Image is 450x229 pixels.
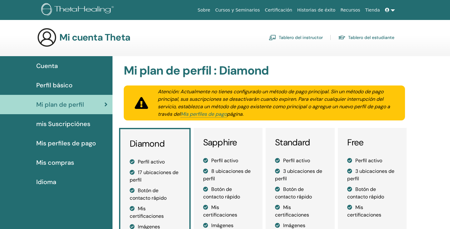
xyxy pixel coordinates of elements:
[36,100,84,109] span: Mi plan de perfil
[275,157,325,164] li: Perfil activo
[347,204,397,219] li: Mis certificaciones
[130,187,180,202] li: Botón de contacto rápido
[275,168,325,183] li: 3 ubicaciones de perfil
[36,177,56,187] span: Idioma
[203,168,253,183] li: 8 ubicaciones de perfil
[203,186,253,201] li: Botón de contacto rápido
[347,186,397,201] li: Botón de contacto rápido
[150,88,401,118] div: Atención: Actualmente no tienes configurado un método de pago principal. Sin un método de pago pr...
[130,158,180,166] li: Perfil activo
[269,32,323,42] a: Tablero del instructor
[36,139,96,148] span: Mis perfiles de pago
[59,32,130,43] h3: Mi cuenta Theta
[195,4,212,16] a: Sobre
[213,4,262,16] a: Cursos y Seminarios
[275,186,325,201] li: Botón de contacto rápido
[262,4,295,16] a: Certificación
[181,111,227,118] a: Mis perfiles de pago
[338,35,346,40] img: graduation-cap.svg
[363,4,382,16] a: Tienda
[36,61,58,71] span: Cuenta
[275,137,325,148] h3: Standard
[347,157,397,164] li: Perfil activo
[130,169,180,184] li: 17 ubicaciones de perfil
[338,4,362,16] a: Recursos
[124,64,405,78] h2: Mi plan de perfil : Diamond
[338,32,394,42] a: Tablero del estudiante
[41,3,116,17] img: logo.png
[347,137,397,148] h3: Free
[37,27,57,47] img: generic-user-icon.jpg
[130,205,180,220] li: Mis certificaciones
[36,119,90,129] span: mis Suscripciónes
[130,139,180,149] h3: Diamond
[36,80,72,90] span: Perfil básico
[269,35,276,40] img: chalkboard-teacher.svg
[203,157,253,164] li: Perfil activo
[347,168,397,183] li: 3 ubicaciones de perfil
[203,137,253,148] h3: Sapphire
[36,158,74,167] span: Mis compras
[203,204,253,219] li: Mis certificaciones
[275,204,325,219] li: Mis certificaciones
[295,4,338,16] a: Historias de éxito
